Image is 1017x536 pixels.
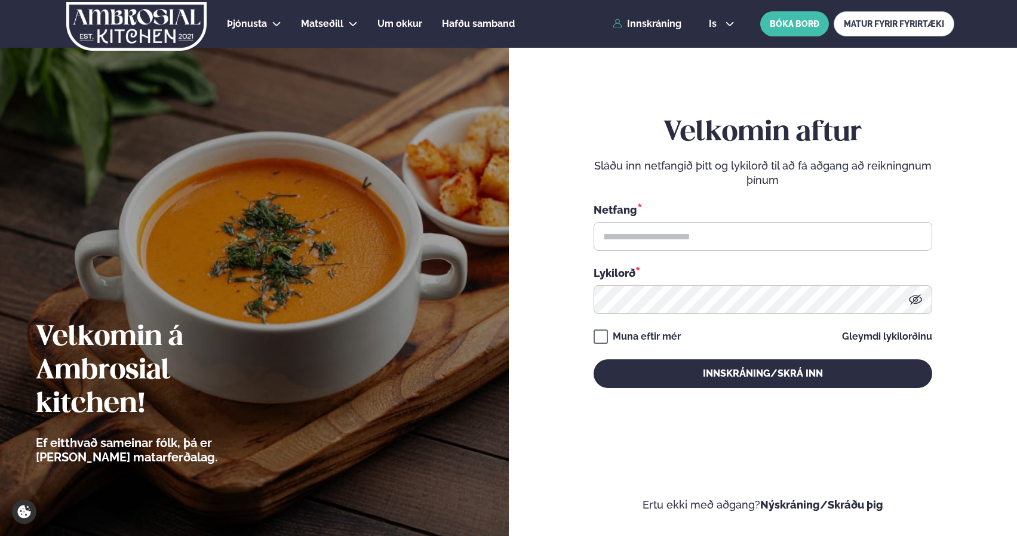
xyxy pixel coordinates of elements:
a: Um okkur [377,17,422,31]
p: Ertu ekki með aðgang? [545,498,982,512]
p: Ef eitthvað sameinar fólk, þá er [PERSON_NAME] matarferðalag. [36,436,284,464]
span: Hafðu samband [442,18,515,29]
button: Innskráning/Skrá inn [594,359,932,388]
button: BÓKA BORÐ [760,11,829,36]
a: Innskráning [613,19,681,29]
a: Gleymdi lykilorðinu [842,332,932,341]
span: is [709,19,720,29]
div: Lykilorð [594,265,932,281]
a: Hafðu samband [442,17,515,31]
div: Netfang [594,202,932,217]
h2: Velkomin á Ambrosial kitchen! [36,321,284,421]
img: logo [65,2,208,51]
p: Sláðu inn netfangið þitt og lykilorð til að fá aðgang að reikningnum þínum [594,159,932,187]
a: MATUR FYRIR FYRIRTÆKI [834,11,954,36]
span: Matseðill [301,18,343,29]
span: Um okkur [377,18,422,29]
a: Nýskráning/Skráðu þig [760,498,883,511]
a: Cookie settings [12,500,36,524]
a: Matseðill [301,17,343,31]
h2: Velkomin aftur [594,116,932,150]
button: is [699,19,744,29]
a: Þjónusta [227,17,267,31]
span: Þjónusta [227,18,267,29]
